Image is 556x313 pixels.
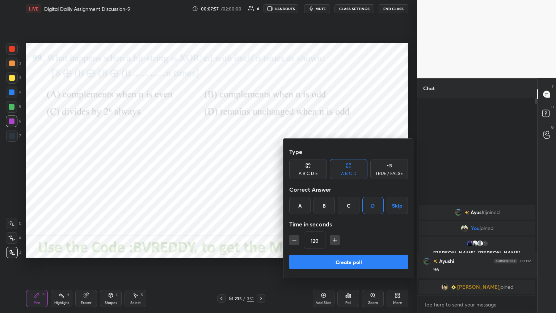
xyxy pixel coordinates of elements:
[299,171,318,176] div: A B C D E
[362,197,384,214] div: D
[387,197,408,214] button: Skip
[375,171,403,176] div: TRUE / FALSE
[289,197,311,214] div: A
[313,197,335,214] div: B
[338,197,359,214] div: C
[289,255,408,269] button: Create poll
[289,182,408,197] div: Correct Answer
[341,171,357,176] div: A B C D
[289,145,408,159] div: Type
[289,217,408,231] div: Time in seconds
